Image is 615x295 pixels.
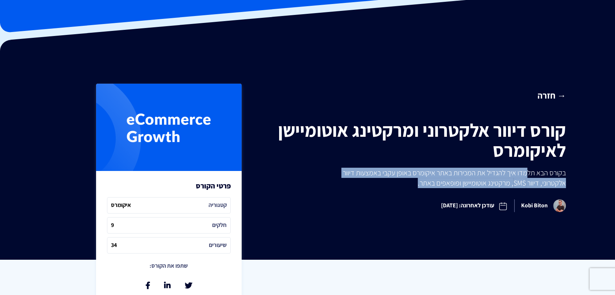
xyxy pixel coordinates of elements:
[111,201,131,210] i: איקומרס
[196,182,231,190] h3: פרטי הקורס
[150,261,188,271] p: שתפו את הקורס:
[269,89,566,101] a: → חזרה
[146,282,150,289] a: שתף בפייסבוק
[514,199,566,212] span: Kobi Biton
[209,241,227,250] i: שיעורים
[185,282,192,289] a: שתף בטוויטר
[111,241,117,250] i: 34
[435,195,514,216] span: עודכן לאחרונה: [DATE]
[212,221,227,230] i: חלקים
[164,282,171,289] a: שתף בלינקאדין
[209,201,227,210] i: קטגוריה
[328,168,566,188] p: בקורס הבא תלמדו איך להגדיל את המכירות באתר איקומרס באופן עקבי באמצעות דיוור אלקטרוני, דיוור SMS, ...
[111,221,114,230] i: 9
[269,120,566,161] h1: קורס דיוור אלקטרוני ומרקטינג אוטומיישן לאיקומרס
